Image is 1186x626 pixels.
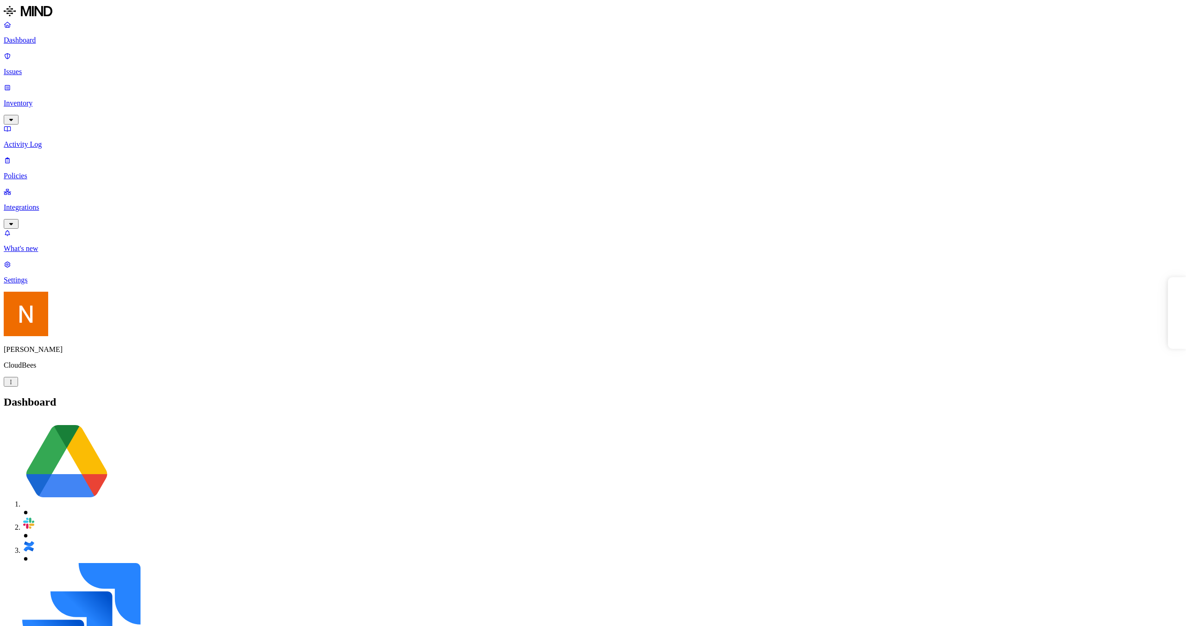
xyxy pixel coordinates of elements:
[4,260,1182,284] a: Settings
[4,99,1182,107] p: Inventory
[4,203,1182,212] p: Integrations
[4,361,1182,369] p: CloudBees
[4,20,1182,44] a: Dashboard
[4,125,1182,149] a: Activity Log
[4,172,1182,180] p: Policies
[4,140,1182,149] p: Activity Log
[4,188,1182,227] a: Integrations
[4,68,1182,76] p: Issues
[4,396,1182,408] h2: Dashboard
[4,36,1182,44] p: Dashboard
[4,156,1182,180] a: Policies
[4,4,52,19] img: MIND
[4,52,1182,76] a: Issues
[4,276,1182,284] p: Settings
[22,540,35,553] img: confluence.svg
[4,83,1182,123] a: Inventory
[4,244,1182,253] p: What's new
[4,4,1182,20] a: MIND
[4,229,1182,253] a: What's new
[22,517,35,530] img: slack.svg
[4,292,48,336] img: Nitai Mishary
[22,418,111,507] img: google-drive.svg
